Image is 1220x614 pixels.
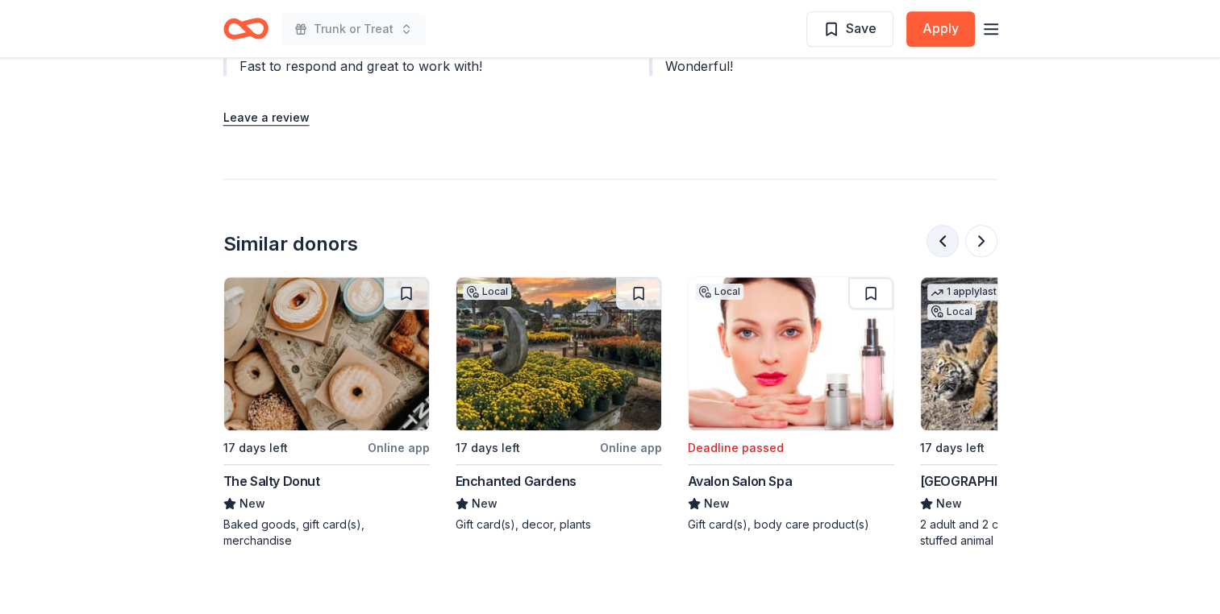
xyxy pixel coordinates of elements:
[695,284,743,300] div: Local
[223,471,320,491] div: The Salty Donut
[936,494,962,513] span: New
[906,11,975,47] button: Apply
[456,517,662,533] div: Gift card(s), decor, plants
[223,10,269,48] a: Home
[927,304,976,320] div: Local
[921,277,1126,430] img: Image for Cameron Park Zoo
[846,18,876,39] span: Save
[920,276,1126,549] a: Image for Cameron Park Zoo1 applylast weekLocal17 days leftOnline app[GEOGRAPHIC_DATA]New2 adult ...
[456,276,662,533] a: Image for Enchanted GardensLocal17 days leftOnline appEnchanted GardensNewGift card(s), decor, pl...
[920,471,1051,491] div: [GEOGRAPHIC_DATA]
[281,13,426,45] button: Trunk or Treat
[239,494,265,513] span: New
[368,438,430,458] div: Online app
[463,284,511,300] div: Local
[314,19,393,39] span: Trunk or Treat
[224,277,429,430] img: Image for The Salty Donut
[472,494,498,513] span: New
[927,284,1029,301] div: 1 apply last week
[920,517,1126,549] div: 2 adult and 2 children passes, small stuffed animal
[688,276,894,533] a: Image for Avalon Salon SpaLocalDeadline passedAvalon Salon SpaNewGift card(s), body care product(s)
[223,517,430,549] div: Baked goods, gift card(s), merchandise
[649,56,997,76] div: Wonderful!
[806,11,893,47] button: Save
[223,231,358,257] div: Similar donors
[223,276,430,549] a: Image for The Salty Donut17 days leftOnline appThe Salty DonutNewBaked goods, gift card(s), merch...
[920,438,985,458] div: 17 days left
[456,438,520,458] div: 17 days left
[456,277,661,430] img: Image for Enchanted Gardens
[688,471,793,491] div: Avalon Salon Spa
[223,108,310,127] button: Leave a review
[689,277,893,430] img: Image for Avalon Salon Spa
[688,438,784,458] div: Deadline passed
[600,438,662,458] div: Online app
[223,56,572,76] div: Fast to respond and great to work with!
[688,517,894,533] div: Gift card(s), body care product(s)
[704,494,730,513] span: New
[456,471,577,491] div: Enchanted Gardens
[223,438,288,458] div: 17 days left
